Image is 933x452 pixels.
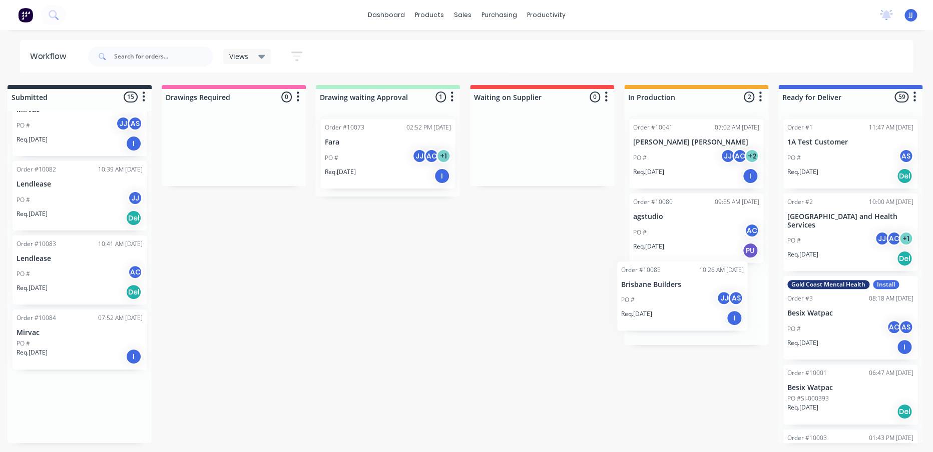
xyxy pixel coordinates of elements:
div: Workflow [30,50,71,62]
div: purchasing [477,7,522,22]
a: dashboard [363,7,410,22]
div: products [410,7,449,22]
img: Factory [18,7,33,22]
span: Views [229,51,248,61]
input: Search for orders... [114,46,213,66]
div: sales [449,7,477,22]
div: productivity [522,7,571,22]
span: JJ [909,10,913,19]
